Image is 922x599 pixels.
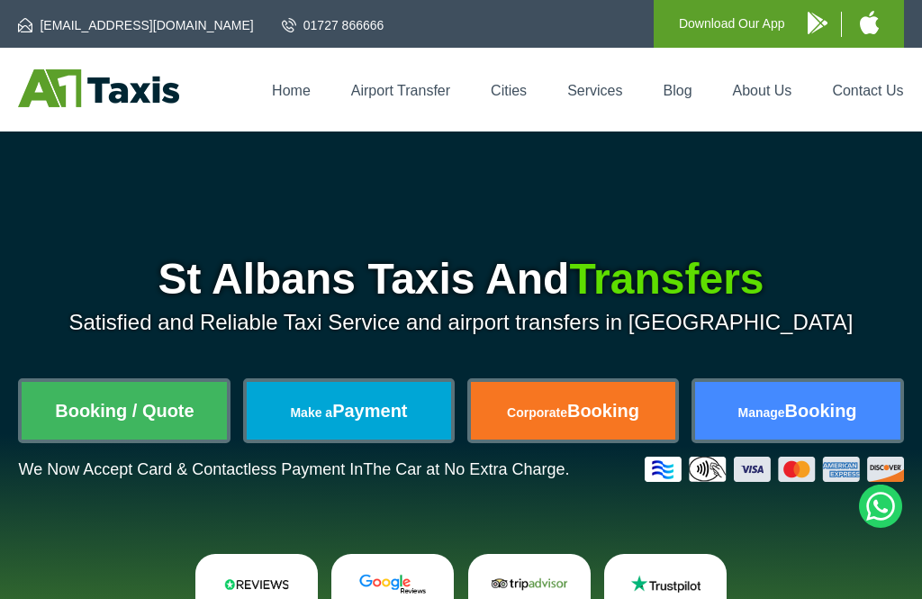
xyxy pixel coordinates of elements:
a: Blog [664,83,692,98]
h1: St Albans Taxis And [18,258,903,301]
a: 01727 866666 [282,16,384,34]
img: Reviews.io [215,574,298,594]
a: Booking / Quote [22,382,227,440]
span: Corporate [507,405,567,420]
p: Satisfied and Reliable Taxi Service and airport transfers in [GEOGRAPHIC_DATA] [18,310,903,335]
p: Download Our App [679,13,785,35]
a: About Us [733,83,792,98]
span: Transfers [569,255,764,303]
a: Cities [491,83,527,98]
a: Services [567,83,622,98]
img: Tripadvisor [488,574,571,594]
img: A1 Taxis Android App [808,12,827,34]
span: The Car at No Extra Charge. [363,460,569,478]
p: We Now Accept Card & Contactless Payment In [18,460,569,479]
a: CorporateBooking [471,382,676,440]
a: [EMAIL_ADDRESS][DOMAIN_NAME] [18,16,253,34]
img: Credit And Debit Cards [645,457,904,482]
a: Home [272,83,311,98]
img: Google [351,574,434,594]
a: ManageBooking [695,382,900,440]
span: Manage [737,405,784,420]
img: A1 Taxis St Albans LTD [18,69,179,107]
a: Contact Us [832,83,903,98]
a: Airport Transfer [351,83,450,98]
span: Make a [290,405,332,420]
a: Make aPayment [247,382,452,440]
img: A1 Taxis iPhone App [860,11,879,34]
img: Trustpilot [624,574,707,594]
